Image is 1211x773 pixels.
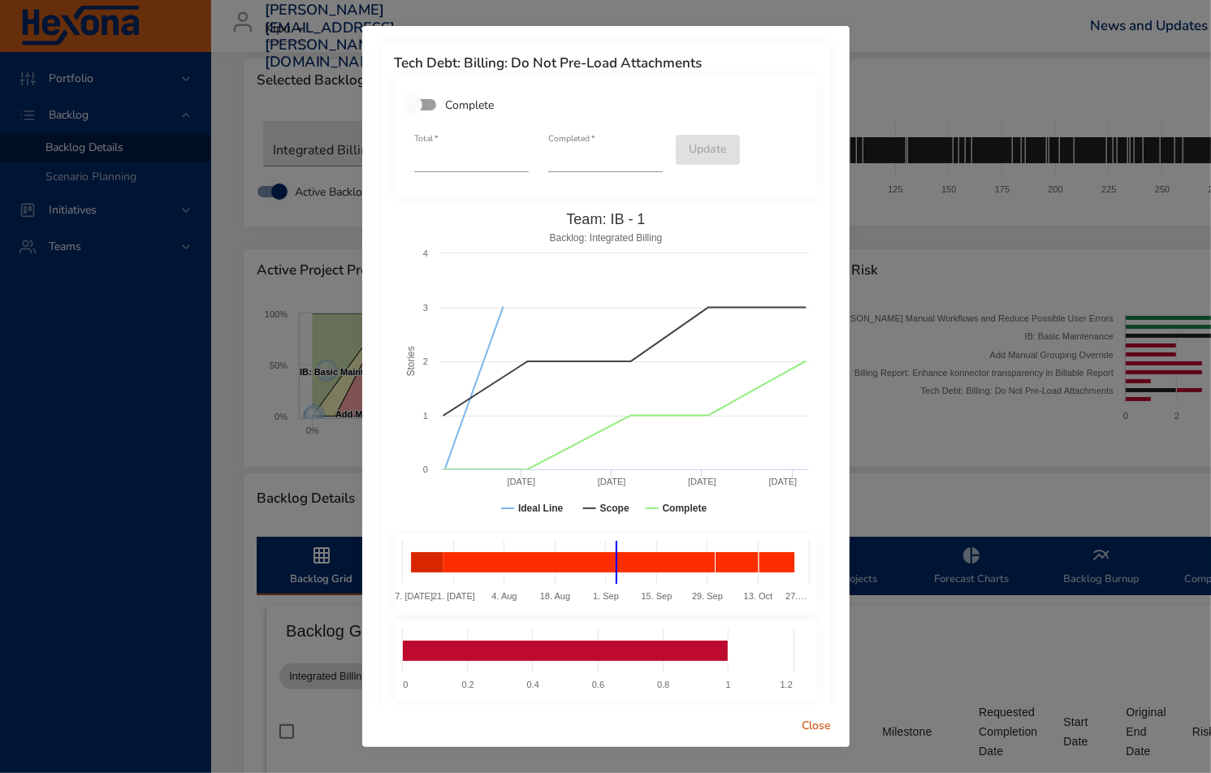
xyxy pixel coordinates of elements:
[422,356,427,366] text: 2
[539,591,569,601] text: 18. Aug
[593,591,619,601] text: 1. Sep
[432,591,475,601] text: 21. [DATE]
[403,680,408,689] text: 0
[507,477,535,486] text: [DATE]
[725,680,730,689] text: 1
[798,716,837,736] span: Close
[395,55,817,71] h6: Tech Debt: Billing: Do Not Pre-Load Attachments
[461,680,474,689] text: 0.2
[548,135,595,144] label: Completed
[446,97,495,114] span: Complete
[422,411,427,421] text: 1
[414,135,439,144] label: Total
[768,477,797,486] text: [DATE]
[599,503,629,514] text: Scope
[743,591,772,601] text: 13. Oct
[491,591,517,601] text: 4. Aug
[518,503,564,514] text: Ideal Line
[422,303,427,313] text: 3
[591,680,603,689] text: 0.6
[692,591,723,601] text: 29. Sep
[688,477,716,486] text: [DATE]
[780,680,792,689] text: 1.2
[641,591,672,601] text: 15. Sep
[549,232,662,244] text: Backlog: Integrated Billing
[597,477,625,486] text: [DATE]
[662,503,707,514] text: Complete
[526,680,538,689] text: 0.4
[785,591,807,601] text: 27.…
[791,711,843,741] button: Close
[422,464,427,474] text: 0
[422,248,427,258] text: 4
[405,347,417,377] text: Stories
[657,680,669,689] text: 0.8
[566,211,645,227] text: Team: IB - 1
[395,591,433,601] text: 7. [DATE]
